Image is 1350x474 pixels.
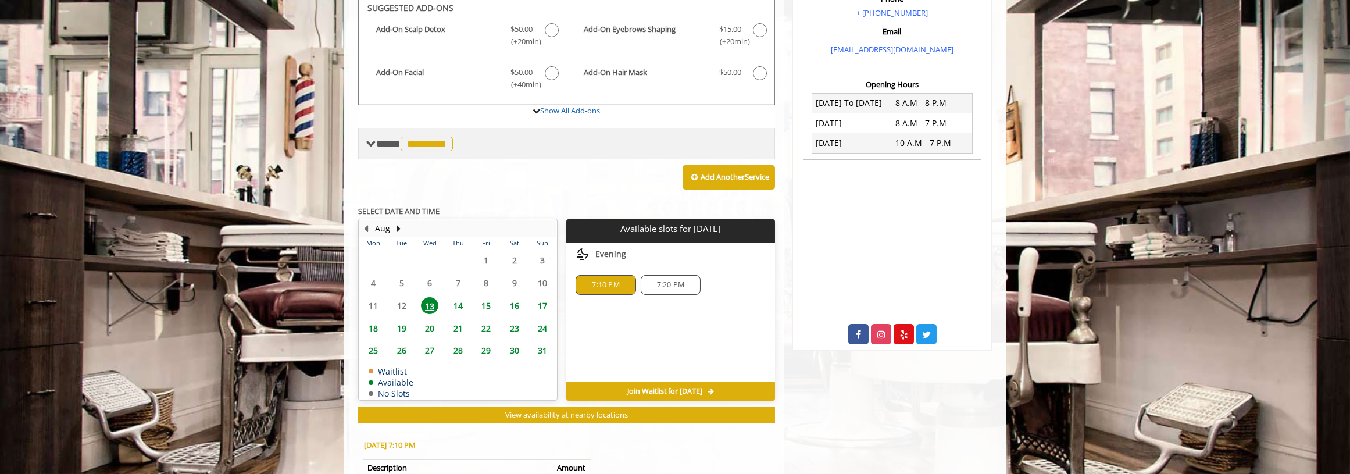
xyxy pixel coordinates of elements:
td: Select day26 [387,340,415,362]
span: 31 [534,342,551,359]
label: Add-On Eyebrows Shaping [572,23,768,51]
th: Sun [528,237,557,249]
td: Waitlist [369,367,413,376]
td: 8 A.M - 7 P.M [892,113,972,133]
span: 15 [477,297,495,314]
td: Select day24 [528,317,557,340]
span: $50.00 [510,23,533,35]
span: Evening [595,250,626,259]
div: 7:20 PM [641,275,701,295]
button: Next Month [394,222,403,235]
td: Select day29 [472,340,500,362]
button: Add AnotherService [683,165,775,190]
td: Select day23 [500,317,528,340]
span: 27 [421,342,438,359]
span: 14 [449,297,467,314]
a: + [PHONE_NUMBER] [856,8,928,18]
span: (+40min ) [505,79,539,91]
a: [EMAIL_ADDRESS][DOMAIN_NAME] [831,44,953,55]
td: Select day16 [500,294,528,317]
span: View availability at nearby locations [505,409,628,420]
span: 24 [534,320,551,337]
span: 7:10 PM [592,280,619,290]
span: $50.00 [719,66,741,79]
span: 29 [477,342,495,359]
span: 16 [506,297,523,314]
td: Select day21 [444,317,472,340]
span: (+20min ) [713,35,747,48]
span: 18 [365,320,382,337]
th: Sat [500,237,528,249]
b: Add-On Facial [376,66,499,91]
td: [DATE] [812,113,892,133]
h3: Email [806,27,978,35]
span: 20 [421,320,438,337]
span: 22 [477,320,495,337]
span: 26 [393,342,410,359]
a: Show All Add-ons [540,105,600,116]
span: 28 [449,342,467,359]
button: Previous Month [362,222,371,235]
td: Select day14 [444,294,472,317]
td: Select day22 [472,317,500,340]
button: View availability at nearby locations [358,407,775,423]
b: Description [367,462,407,473]
span: 7:20 PM [657,280,684,290]
span: $50.00 [510,66,533,79]
td: Select day17 [528,294,557,317]
td: 10 A.M - 7 P.M [892,133,972,153]
th: Thu [444,237,472,249]
td: Select day18 [359,317,387,340]
span: 21 [449,320,467,337]
span: Join Waitlist for [DATE] [627,387,702,396]
b: Add Another Service [701,172,769,182]
td: Select day20 [416,317,444,340]
b: SUGGESTED ADD-ONS [367,2,453,13]
b: Amount [557,462,585,473]
span: 30 [506,342,523,359]
td: [DATE] To [DATE] [812,93,892,113]
b: Add-On Hair Mask [584,66,707,80]
span: (+20min ) [505,35,539,48]
label: Add-On Scalp Detox [365,23,560,51]
td: Select day13 [416,294,444,317]
td: 8 A.M - 8 P.M [892,93,972,113]
td: Select day15 [472,294,500,317]
span: 13 [421,297,438,314]
button: Aug [375,222,390,235]
td: [DATE] [812,133,892,153]
b: SELECT DATE AND TIME [358,206,440,216]
td: Select day27 [416,340,444,362]
td: Select day31 [528,340,557,362]
th: Wed [416,237,444,249]
th: Tue [387,237,415,249]
label: Add-On Hair Mask [572,66,768,83]
td: Select day28 [444,340,472,362]
p: Available slots for [DATE] [571,224,770,234]
span: 19 [393,320,410,337]
span: 25 [365,342,382,359]
img: evening slots [576,247,590,261]
b: Add-On Scalp Detox [376,23,499,48]
span: 23 [506,320,523,337]
td: Select day30 [500,340,528,362]
th: Mon [359,237,387,249]
td: Select day25 [359,340,387,362]
span: $15.00 [719,23,741,35]
th: Fri [472,237,500,249]
label: Add-On Facial [365,66,560,94]
b: [DATE] 7:10 PM [364,440,416,450]
b: Add-On Eyebrows Shaping [584,23,707,48]
td: No Slots [369,389,413,398]
td: Available [369,378,413,387]
h3: Opening Hours [803,80,981,88]
span: 17 [534,297,551,314]
td: Select day19 [387,317,415,340]
div: 7:10 PM [576,275,635,295]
